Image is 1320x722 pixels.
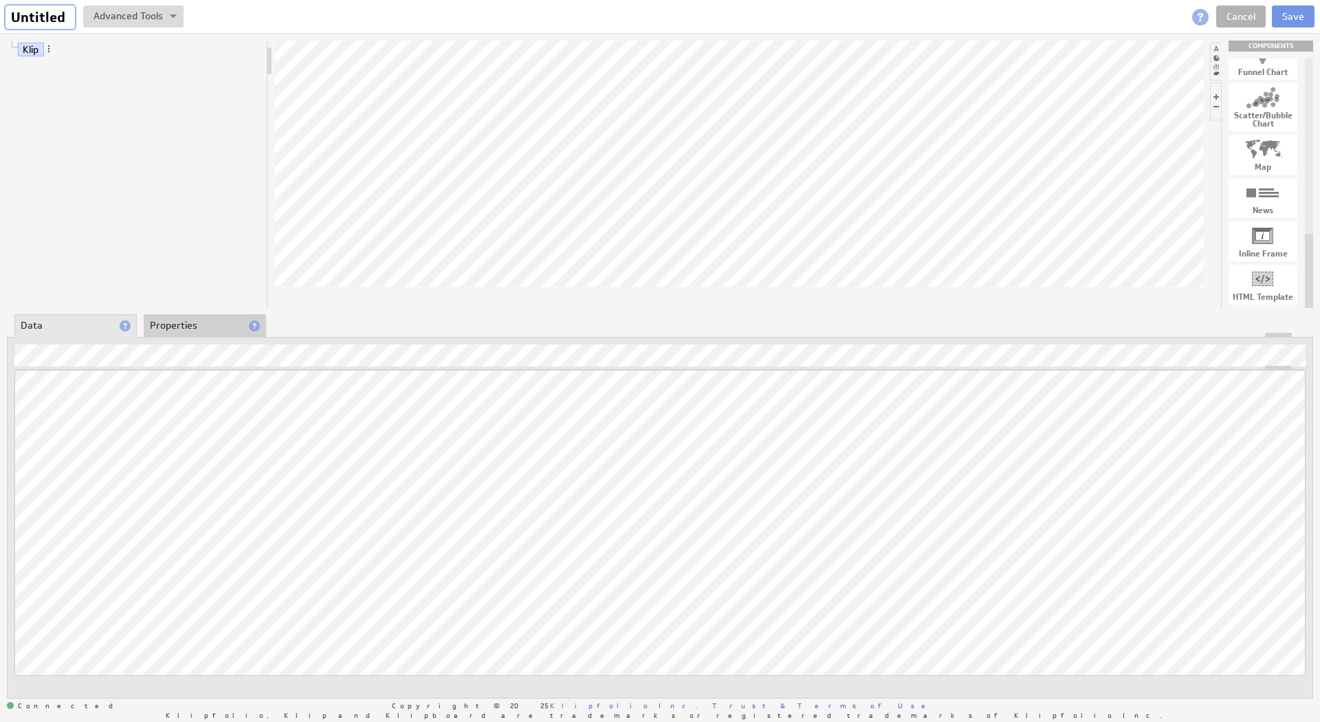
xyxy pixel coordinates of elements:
[144,314,266,338] li: Properties
[7,702,121,710] span: Connected: ID: dpnc-22 Online: true
[1210,83,1221,120] li: Hide or show the component controls palette
[1229,293,1297,301] div: HTML Template
[1216,6,1266,28] a: Cancel
[1229,250,1297,258] div: Inline Frame
[166,712,1162,719] span: Klipfolio, Klip and Klipboard are trademarks or registered trademarks of Klipfolio Inc.
[550,701,698,710] a: Klipfolio Inc.
[712,701,935,710] a: Trust & Terms of Use
[1229,41,1313,52] div: Drag & drop components onto the workspace
[14,314,137,338] li: Data
[1229,111,1297,128] div: Scatter/Bubble Chart
[44,44,54,54] span: More actions
[5,6,75,29] input: Untitled
[1229,163,1297,171] div: Map
[1229,68,1297,76] div: Funnel Chart
[1272,6,1314,28] button: Save
[18,43,44,56] a: Klip
[170,14,177,20] img: button-savedrop.png
[1229,206,1297,215] div: News
[1210,43,1222,80] li: Hide or show the component palette
[392,702,698,709] span: Copyright © 2025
